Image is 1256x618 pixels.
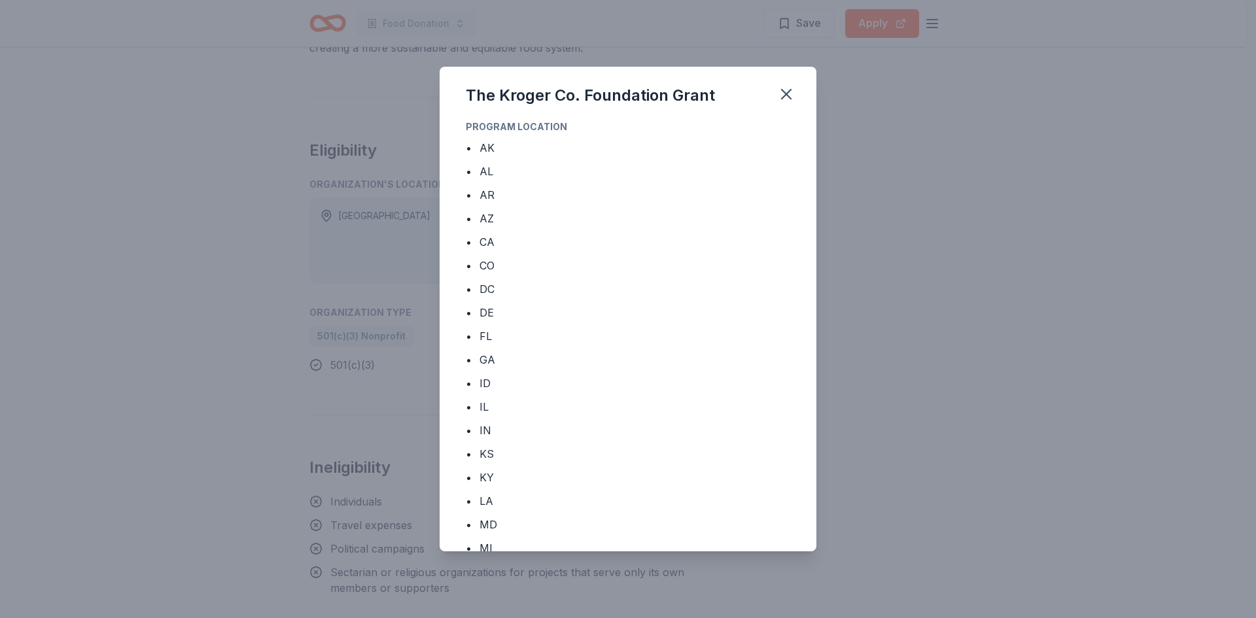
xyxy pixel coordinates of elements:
[480,258,495,273] div: CO
[466,305,472,320] div: •
[466,85,715,106] div: The Kroger Co. Foundation Grant
[480,399,489,415] div: IL
[480,328,492,344] div: FL
[480,540,493,556] div: MI
[480,187,495,203] div: AR
[480,281,495,297] div: DC
[466,352,472,368] div: •
[466,399,472,415] div: •
[466,281,472,297] div: •
[466,211,472,226] div: •
[480,470,494,485] div: KY
[466,540,472,556] div: •
[466,187,472,203] div: •
[466,493,472,509] div: •
[466,375,472,391] div: •
[480,305,494,320] div: DE
[466,258,472,273] div: •
[466,234,472,250] div: •
[466,446,472,462] div: •
[480,140,495,156] div: AK
[466,470,472,485] div: •
[466,328,472,344] div: •
[480,234,495,250] div: CA
[466,517,472,532] div: •
[480,211,494,226] div: AZ
[480,517,497,532] div: MD
[480,422,491,438] div: IN
[466,119,790,135] div: Program Location
[466,140,472,156] div: •
[480,493,493,509] div: LA
[466,422,472,438] div: •
[480,352,495,368] div: GA
[480,163,493,179] div: AL
[480,446,494,462] div: KS
[480,375,491,391] div: ID
[466,163,472,179] div: •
